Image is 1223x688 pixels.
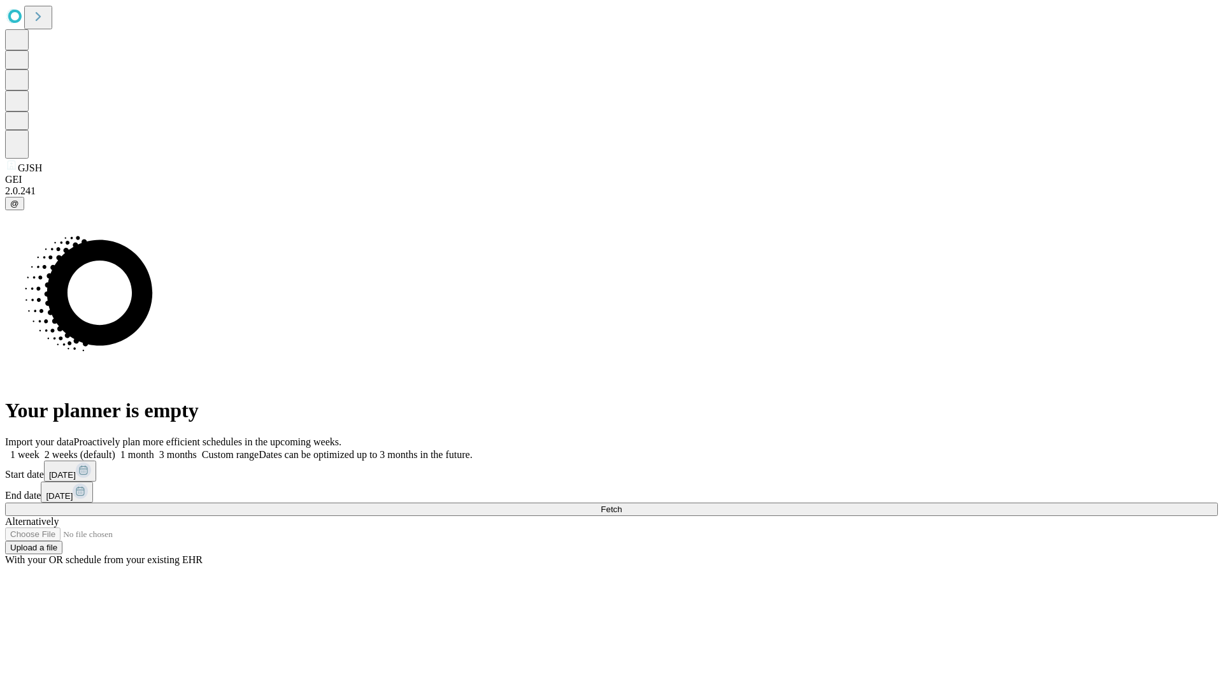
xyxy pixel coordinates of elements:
span: 1 week [10,449,39,460]
span: Import your data [5,436,74,447]
button: [DATE] [41,482,93,503]
h1: Your planner is empty [5,399,1218,422]
span: Custom range [202,449,259,460]
button: [DATE] [44,461,96,482]
span: Dates can be optimized up to 3 months in the future. [259,449,472,460]
button: Fetch [5,503,1218,516]
div: GEI [5,174,1218,185]
div: Start date [5,461,1218,482]
span: Proactively plan more efficient schedules in the upcoming weeks. [74,436,341,447]
span: Fetch [601,505,622,514]
span: [DATE] [46,491,73,501]
span: 2 weeks (default) [45,449,115,460]
span: [DATE] [49,470,76,480]
span: 3 months [159,449,197,460]
span: Alternatively [5,516,59,527]
button: @ [5,197,24,210]
span: With your OR schedule from your existing EHR [5,554,203,565]
div: End date [5,482,1218,503]
button: Upload a file [5,541,62,554]
span: 1 month [120,449,154,460]
div: 2.0.241 [5,185,1218,197]
span: GJSH [18,162,42,173]
span: @ [10,199,19,208]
